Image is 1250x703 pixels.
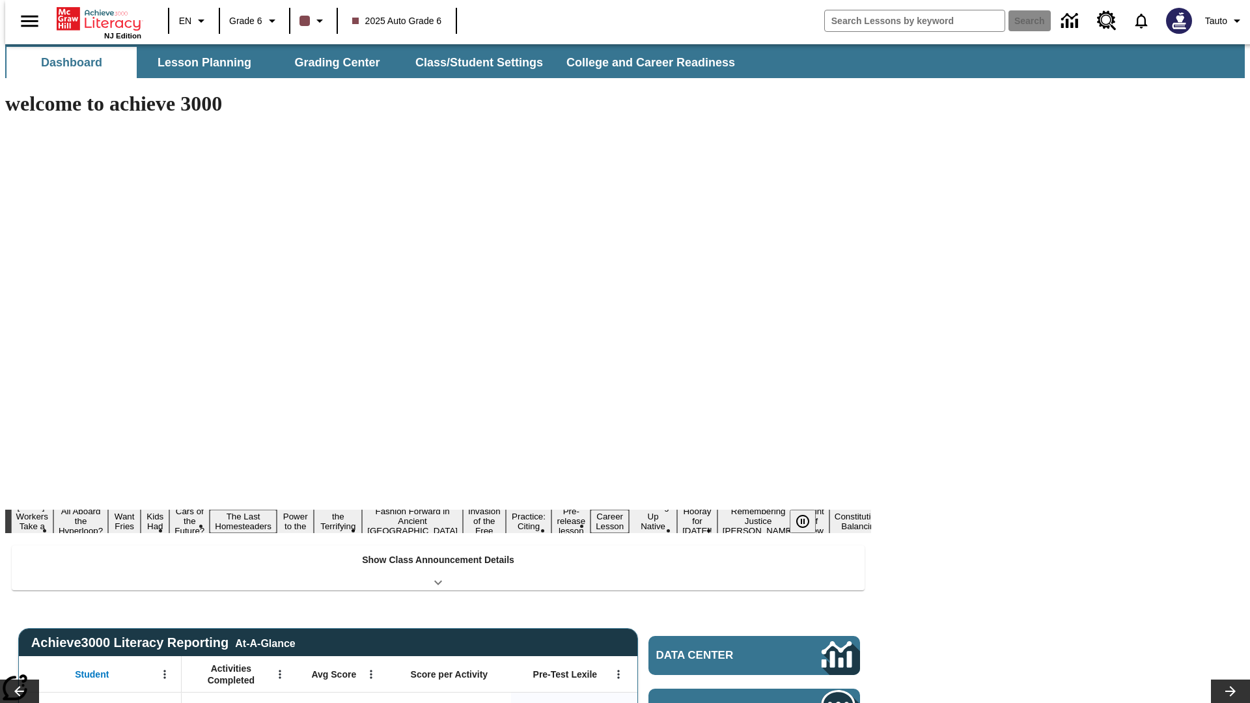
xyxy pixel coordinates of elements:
span: Score per Activity [411,669,488,680]
a: Home [57,6,141,32]
img: Avatar [1166,8,1192,34]
span: Avg Score [311,669,356,680]
span: Data Center [656,649,778,662]
button: Slide 15 Hooray for Constitution Day! [677,504,717,538]
div: SubNavbar [5,47,747,78]
div: Home [57,5,141,40]
a: Data Center [648,636,860,675]
span: EN [179,14,191,28]
a: Data Center [1053,3,1089,39]
button: Slide 13 Career Lesson [590,510,629,533]
button: Slide 16 Remembering Justice O'Connor [717,504,799,538]
button: Open Menu [270,665,290,684]
button: Lesson Planning [139,47,270,78]
button: Class color is dark brown. Change class color [294,9,333,33]
button: Profile/Settings [1200,9,1250,33]
div: At-A-Glance [235,635,295,650]
a: Notifications [1124,4,1158,38]
div: Pause [790,510,829,533]
button: Class/Student Settings [405,47,553,78]
div: Show Class Announcement Details [12,545,865,590]
button: Slide 11 Mixed Practice: Citing Evidence [506,500,552,543]
button: Slide 12 Pre-release lesson [551,504,590,538]
button: Slide 7 Solar Power to the People [277,500,314,543]
button: Slide 5 Cars of the Future? [169,504,210,538]
span: Achieve3000 Literacy Reporting [31,635,296,650]
p: Show Class Announcement Details [362,553,514,567]
button: Slide 8 Attack of the Terrifying Tomatoes [314,500,362,543]
button: Grade: Grade 6, Select a grade [224,9,285,33]
button: Slide 6 The Last Homesteaders [210,510,277,533]
button: Lesson carousel, Next [1211,680,1250,703]
span: NJ Edition [104,32,141,40]
input: search field [825,10,1005,31]
span: 2025 Auto Grade 6 [352,14,442,28]
button: Grading Center [272,47,402,78]
button: Dashboard [7,47,137,78]
button: Slide 10 The Invasion of the Free CD [463,495,506,547]
button: College and Career Readiness [556,47,745,78]
span: Student [75,669,109,680]
button: Open Menu [155,665,174,684]
button: Slide 2 All Aboard the Hyperloop? [53,504,108,538]
button: Select a new avatar [1158,4,1200,38]
button: Open Menu [361,665,381,684]
button: Slide 14 Cooking Up Native Traditions [629,500,677,543]
a: Resource Center, Will open in new tab [1089,3,1124,38]
button: Slide 3 Do You Want Fries With That? [108,490,141,553]
button: Slide 4 Dirty Jobs Kids Had To Do [141,490,169,553]
div: SubNavbar [5,44,1245,78]
button: Open side menu [10,2,49,40]
button: Open Menu [609,665,628,684]
span: Grade 6 [229,14,262,28]
span: Pre-Test Lexile [533,669,598,680]
button: Slide 9 Fashion Forward in Ancient Rome [362,504,463,538]
h1: welcome to achieve 3000 [5,92,871,116]
span: Activities Completed [188,663,274,686]
span: Tauto [1205,14,1227,28]
button: Language: EN, Select a language [173,9,215,33]
button: Pause [790,510,816,533]
button: Slide 18 The Constitution's Balancing Act [829,500,892,543]
button: Slide 1 Labor Day: Workers Take a Stand [11,500,53,543]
